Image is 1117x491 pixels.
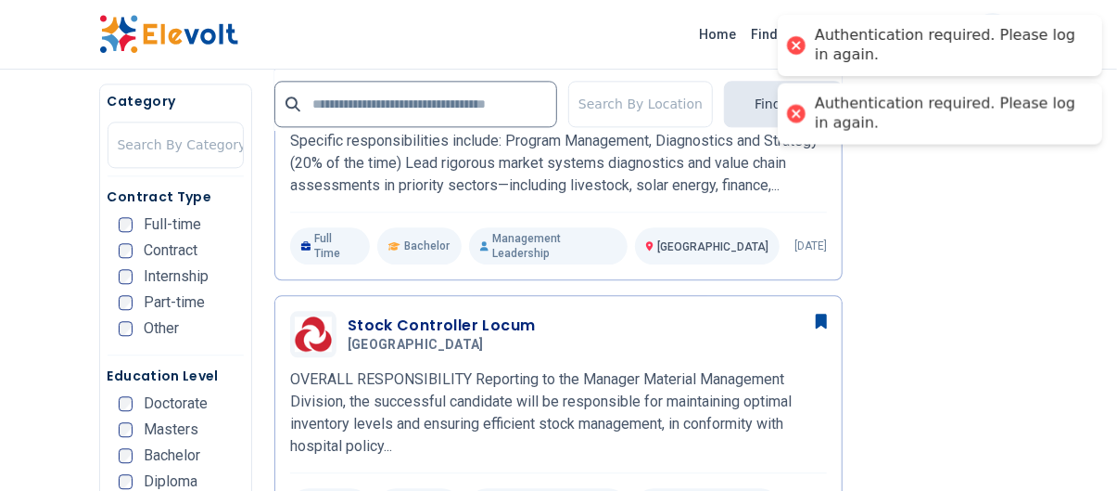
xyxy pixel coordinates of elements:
span: Internship [144,269,209,284]
a: InkomokoMarket Systems Development Senior AssociateInkomokoSpecific responsibilities include: Pro... [290,72,827,265]
p: Management Leadership [469,227,628,265]
span: Bachelor [144,448,200,463]
input: Masters [119,422,133,437]
span: Part-time [144,295,205,310]
a: Find Jobs [744,19,820,49]
span: Full-time [144,217,201,232]
input: Part-time [119,295,133,310]
button: Z [974,13,1011,50]
img: Aga Khan Hospital [295,317,332,352]
h5: Education Level [108,367,244,385]
div: Authentication required. Please log in again. [815,95,1084,134]
input: Full-time [119,217,133,232]
a: Home [692,19,744,49]
div: Authentication required. Please log in again. [815,26,1084,65]
span: Contract [144,243,197,258]
span: [GEOGRAPHIC_DATA] [348,337,484,354]
input: Contract [119,243,133,258]
span: [GEOGRAPHIC_DATA] [657,240,768,253]
input: Bachelor [119,448,133,463]
input: Other [119,321,133,336]
iframe: Chat Widget [1024,402,1117,491]
p: Specific responsibilities include: Program Management, Diagnostics and Strategy (20% of the time)... [290,130,827,197]
span: Doctorate [144,396,208,411]
span: Masters [144,422,198,437]
input: Diploma [119,474,133,489]
h3: Stock Controller Locum [348,315,536,337]
h5: Category [108,92,244,110]
button: Find Jobs [724,81,843,127]
input: Doctorate [119,396,133,411]
span: Diploma [144,474,197,489]
img: Elevolt [99,15,238,54]
p: OVERALL RESPONSIBILITY Reporting to the Manager Material Management Division, the successful cand... [290,368,827,458]
input: Internship [119,269,133,284]
p: Full Time [290,227,371,265]
span: Other [144,321,179,336]
h5: Contract Type [108,187,244,206]
p: [DATE] [794,239,827,253]
span: Bachelor [405,239,451,253]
